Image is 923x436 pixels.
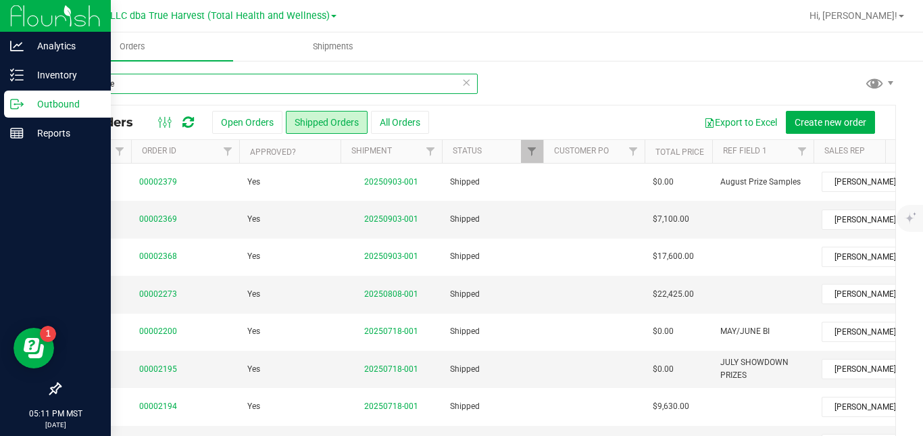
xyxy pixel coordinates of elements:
inline-svg: Reports [10,126,24,140]
span: Yes [247,176,260,189]
span: DXR FINANCE 4 LLC dba True Harvest (Total Health and Wellness) [39,10,330,22]
button: Shipped Orders [286,111,368,134]
span: $0.00 [653,176,674,189]
span: MAY/JUNE BI [720,325,770,338]
span: $0.00 [653,325,674,338]
inline-svg: Inventory [10,68,24,82]
span: [PERSON_NAME] [822,210,923,229]
span: [PERSON_NAME] [822,285,923,304]
span: Yes [247,288,260,301]
span: Yes [247,325,260,338]
span: [PERSON_NAME] [822,172,923,191]
a: Filter [420,140,442,163]
a: 20250718-001 [364,326,418,336]
a: 00002200 [139,325,177,338]
span: [PERSON_NAME] [822,397,923,416]
a: Filter [791,140,814,163]
a: 20250903-001 [364,251,418,261]
span: Shipped [450,325,535,338]
p: Analytics [24,38,105,54]
span: $17,600.00 [653,250,694,263]
a: Approved? [250,147,296,157]
span: [PERSON_NAME] [822,247,923,266]
span: Hi, [PERSON_NAME]! [809,10,897,21]
span: Shipments [295,41,372,53]
span: August Prize Samples [720,176,801,189]
a: 20250718-001 [364,364,418,374]
span: $0.00 [653,363,674,376]
span: Shipped [450,176,535,189]
a: 00002273 [139,288,177,301]
a: Ref Field 1 [723,146,767,155]
span: Shipped [450,250,535,263]
a: Sales Rep [824,146,865,155]
span: Yes [247,400,260,413]
a: 20250718-001 [364,402,418,411]
p: [DATE] [6,420,105,430]
a: Filter [109,140,131,163]
span: Yes [247,250,260,263]
a: Shipments [233,32,434,61]
a: 20250903-001 [364,214,418,224]
inline-svg: Outbound [10,97,24,111]
a: 20250808-001 [364,289,418,299]
span: Shipped [450,363,535,376]
a: Filter [217,140,239,163]
span: $22,425.00 [653,288,694,301]
span: Shipped [450,400,535,413]
a: Filter [622,140,645,163]
span: Shipped [450,288,535,301]
a: Order ID [142,146,176,155]
button: Create new order [786,111,875,134]
p: Outbound [24,96,105,112]
span: JULY SHOWDOWN PRIZES [720,356,805,382]
span: [PERSON_NAME] [822,360,923,379]
a: Filter [521,140,543,163]
iframe: Resource center unread badge [40,326,56,342]
inline-svg: Analytics [10,39,24,53]
span: Clear [461,74,471,91]
a: 20250903-001 [364,177,418,187]
a: Orders [32,32,233,61]
span: Yes [247,213,260,226]
span: Yes [247,363,260,376]
span: Orders [101,41,164,53]
span: $9,630.00 [653,400,689,413]
a: 00002369 [139,213,177,226]
input: Search Order ID, Destination, Customer PO... [59,74,478,94]
a: Total Price [655,147,704,157]
button: Export to Excel [695,111,786,134]
a: Status [453,146,482,155]
p: Inventory [24,67,105,83]
iframe: Resource center [14,328,54,368]
p: Reports [24,125,105,141]
button: All Orders [371,111,429,134]
a: Customer PO [554,146,609,155]
a: 00002368 [139,250,177,263]
span: [PERSON_NAME] [822,322,923,341]
a: 00002194 [139,400,177,413]
span: $7,100.00 [653,213,689,226]
a: Shipment [351,146,392,155]
span: Create new order [795,117,866,128]
a: 00002195 [139,363,177,376]
button: Open Orders [212,111,282,134]
a: 00002379 [139,176,177,189]
p: 05:11 PM MST [6,408,105,420]
span: Shipped [450,213,535,226]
